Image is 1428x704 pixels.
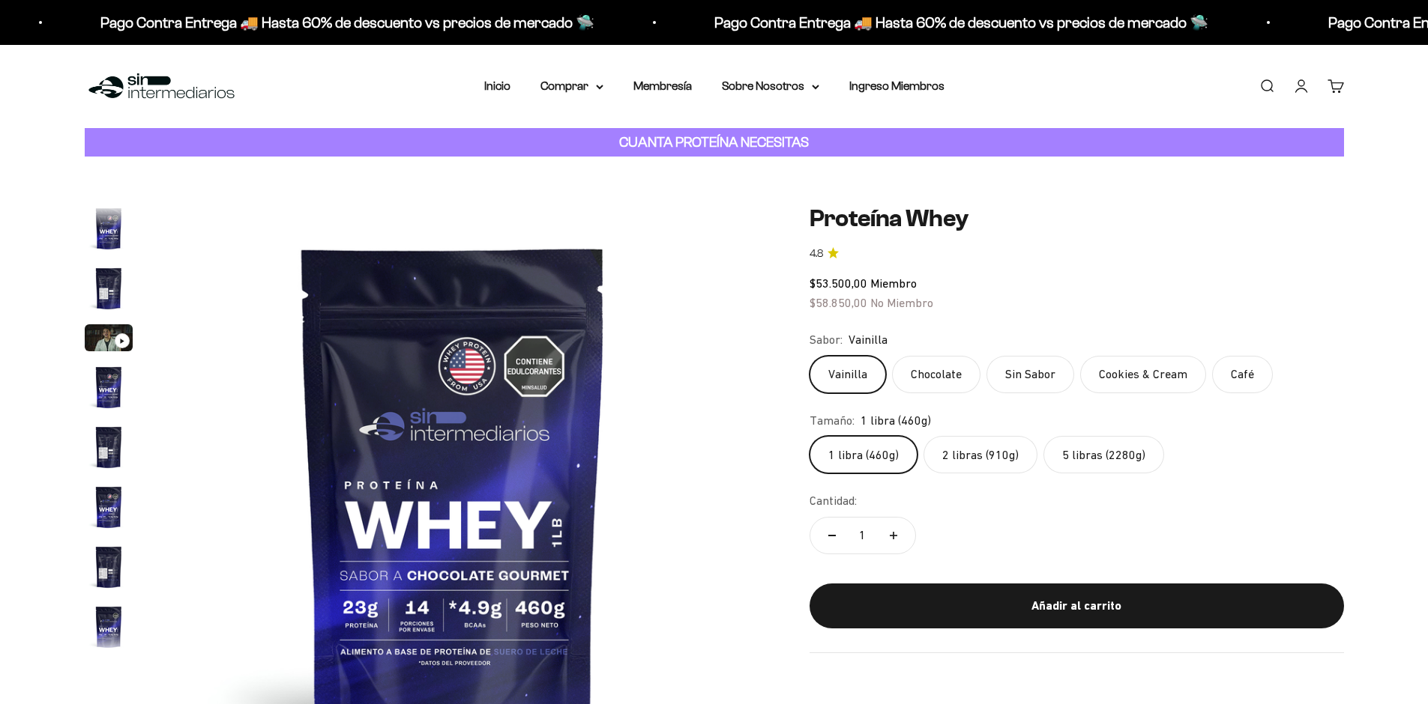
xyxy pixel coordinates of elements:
[85,204,133,252] img: Proteína Whey
[85,204,133,257] button: Ir al artículo 1
[810,204,1344,233] h1: Proteína Whey
[85,264,133,317] button: Ir al artículo 2
[85,483,133,535] button: Ir al artículo 6
[810,246,823,262] span: 4.8
[810,330,843,350] legend: Sabor:
[810,491,857,511] label: Cantidad:
[85,543,133,595] button: Ir al artículo 7
[85,423,133,476] button: Ir al artículo 5
[840,596,1314,616] div: Añadir al carrito
[870,276,917,290] span: Miembro
[722,76,819,96] summary: Sobre Nosotros
[85,543,133,591] img: Proteína Whey
[810,411,855,431] legend: Tamaño:
[484,79,510,92] a: Inicio
[711,10,1205,34] p: Pago Contra Entrega 🚚 Hasta 60% de descuento vs precios de mercado 🛸
[85,603,133,651] img: Proteína Whey
[619,134,809,150] strong: CUANTA PROTEÍNA NECESITAS
[540,76,603,96] summary: Comprar
[85,264,133,312] img: Proteína Whey
[810,276,867,290] span: $53.500,00
[849,79,945,92] a: Ingreso Miembros
[97,10,591,34] p: Pago Contra Entrega 🚚 Hasta 60% de descuento vs precios de mercado 🛸
[85,363,133,411] img: Proteína Whey
[85,423,133,471] img: Proteína Whey
[810,583,1344,628] button: Añadir al carrito
[810,296,867,309] span: $58.850,00
[870,296,933,309] span: No Miembro
[85,483,133,531] img: Proteína Whey
[85,363,133,416] button: Ir al artículo 4
[861,411,931,431] span: 1 libra (460g)
[633,79,692,92] a: Membresía
[849,330,888,350] span: Vainilla
[872,518,915,553] button: Aumentar cantidad
[85,324,133,356] button: Ir al artículo 3
[810,246,1344,262] a: 4.84.8 de 5.0 estrellas
[85,603,133,655] button: Ir al artículo 8
[810,518,854,553] button: Reducir cantidad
